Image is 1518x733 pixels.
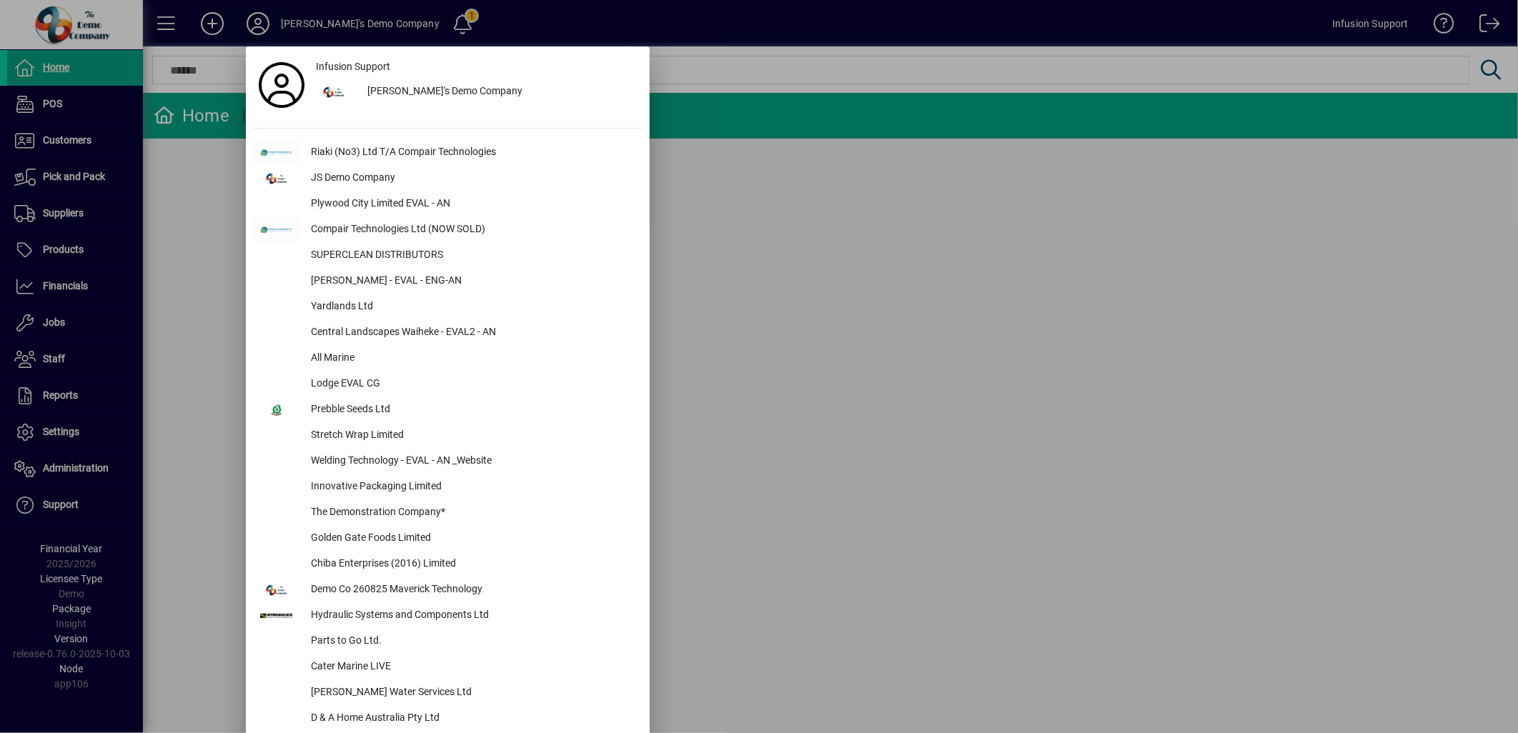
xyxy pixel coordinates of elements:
[253,629,643,654] button: Parts to Go Ltd.
[299,474,643,500] div: Innovative Packaging Limited
[299,449,643,474] div: Welding Technology - EVAL - AN _Website
[356,79,643,105] div: [PERSON_NAME]'s Demo Company
[253,269,643,294] button: [PERSON_NAME] - EVAL - ENG-AN
[253,552,643,577] button: Chiba Enterprises (2016) Limited
[253,603,643,629] button: Hydraulic Systems and Components Ltd
[299,243,643,269] div: SUPERCLEAN DISTRIBUTORS
[253,423,643,449] button: Stretch Wrap Limited
[253,294,643,320] button: Yardlands Ltd
[299,166,643,191] div: JS Demo Company
[310,79,643,105] button: [PERSON_NAME]'s Demo Company
[253,217,643,243] button: Compair Technologies Ltd (NOW SOLD)
[299,526,643,552] div: Golden Gate Foods Limited
[253,372,643,397] button: Lodge EVAL CG
[253,346,643,372] button: All Marine
[299,577,643,603] div: Demo Co 260825 Maverick Technology
[253,577,643,603] button: Demo Co 260825 Maverick Technology
[299,397,643,423] div: Prebble Seeds Ltd
[299,294,643,320] div: Yardlands Ltd
[299,603,643,629] div: Hydraulic Systems and Components Ltd
[253,72,310,98] a: Profile
[253,140,643,166] button: Riaki (No3) Ltd T/A Compair Technologies
[299,269,643,294] div: [PERSON_NAME] - EVAL - ENG-AN
[299,500,643,526] div: The Demonstration Company*
[253,191,643,217] button: Plywood City Limited EVAL - AN
[253,449,643,474] button: Welding Technology - EVAL - AN _Website
[299,191,643,217] div: Plywood City Limited EVAL - AN
[299,140,643,166] div: Riaki (No3) Ltd T/A Compair Technologies
[316,59,390,74] span: Infusion Support
[299,629,643,654] div: Parts to Go Ltd.
[253,243,643,269] button: SUPERCLEAN DISTRIBUTORS
[253,474,643,500] button: Innovative Packaging Limited
[253,166,643,191] button: JS Demo Company
[253,680,643,706] button: [PERSON_NAME] Water Services Ltd
[253,397,643,423] button: Prebble Seeds Ltd
[253,654,643,680] button: Cater Marine LIVE
[253,706,643,732] button: D & A Home Australia Pty Ltd
[253,500,643,526] button: The Demonstration Company*
[253,526,643,552] button: Golden Gate Foods Limited
[299,552,643,577] div: Chiba Enterprises (2016) Limited
[299,654,643,680] div: Cater Marine LIVE
[299,706,643,732] div: D & A Home Australia Pty Ltd
[299,320,643,346] div: Central Landscapes Waiheke - EVAL2 - AN
[299,680,643,706] div: [PERSON_NAME] Water Services Ltd
[299,217,643,243] div: Compair Technologies Ltd (NOW SOLD)
[299,423,643,449] div: Stretch Wrap Limited
[310,54,643,79] a: Infusion Support
[299,346,643,372] div: All Marine
[299,372,643,397] div: Lodge EVAL CG
[253,320,643,346] button: Central Landscapes Waiheke - EVAL2 - AN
